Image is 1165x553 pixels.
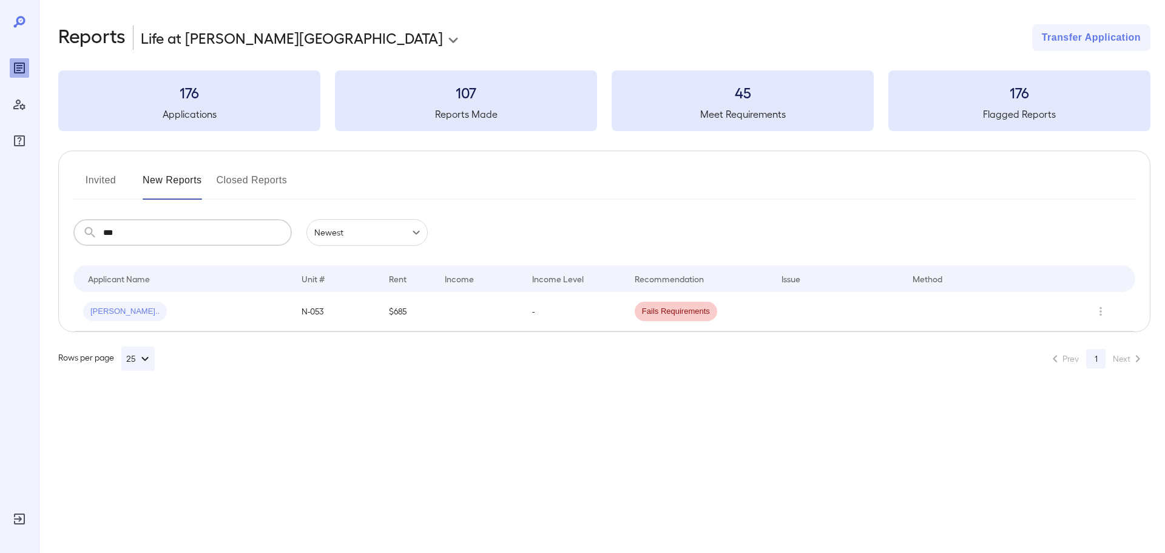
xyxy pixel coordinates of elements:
[782,271,801,286] div: Issue
[10,58,29,78] div: Reports
[1032,24,1150,51] button: Transfer Application
[635,306,717,317] span: Fails Requirements
[335,83,597,102] h3: 107
[58,24,126,51] h2: Reports
[73,171,128,200] button: Invited
[58,83,320,102] h3: 176
[445,271,474,286] div: Income
[335,107,597,121] h5: Reports Made
[1042,349,1150,368] nav: pagination navigation
[141,28,443,47] p: Life at [PERSON_NAME][GEOGRAPHIC_DATA]
[143,171,202,200] button: New Reports
[888,83,1150,102] h3: 176
[1091,302,1110,321] button: Row Actions
[612,83,874,102] h3: 45
[379,292,435,331] td: $685
[532,271,584,286] div: Income Level
[58,70,1150,131] summary: 176Applications107Reports Made45Meet Requirements176Flagged Reports
[389,271,408,286] div: Rent
[635,271,704,286] div: Recommendation
[292,292,379,331] td: N-053
[58,347,155,371] div: Rows per page
[121,347,155,371] button: 25
[888,107,1150,121] h5: Flagged Reports
[58,107,320,121] h5: Applications
[10,95,29,114] div: Manage Users
[1086,349,1106,368] button: page 1
[302,271,325,286] div: Unit #
[88,271,150,286] div: Applicant Name
[913,271,942,286] div: Method
[306,219,428,246] div: Newest
[522,292,625,331] td: -
[10,509,29,529] div: Log Out
[612,107,874,121] h5: Meet Requirements
[217,171,288,200] button: Closed Reports
[10,131,29,151] div: FAQ
[83,306,167,317] span: [PERSON_NAME]..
